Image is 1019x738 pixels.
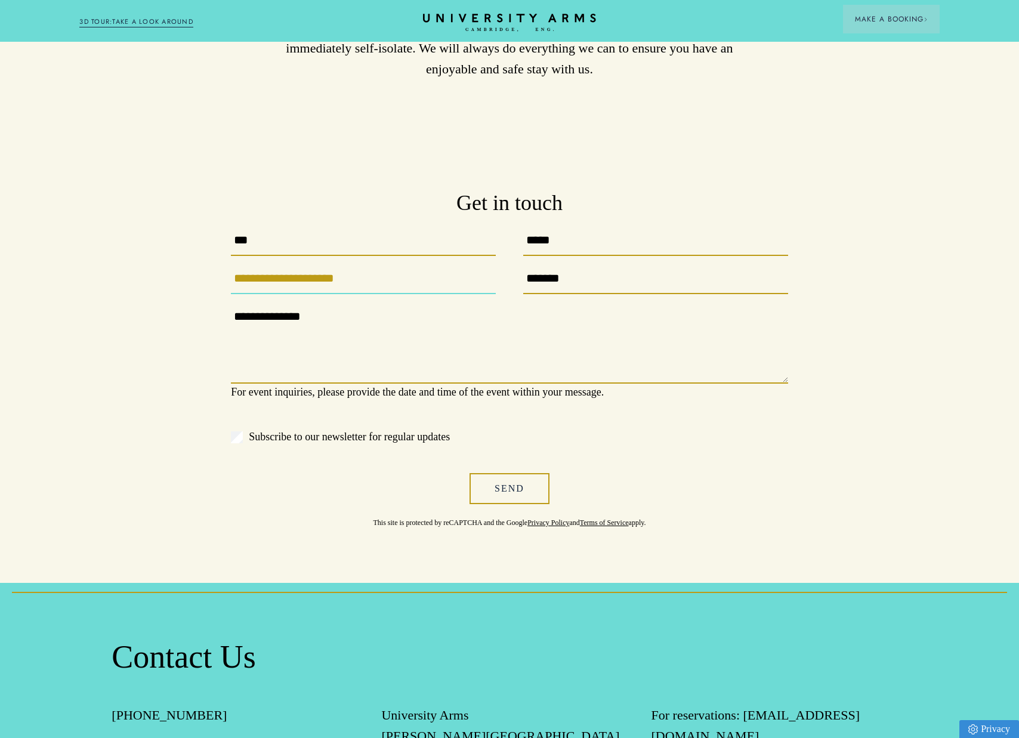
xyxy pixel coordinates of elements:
[580,518,629,527] a: Terms of Service
[924,17,928,21] img: Arrow icon
[231,431,243,443] input: Subscribe to our newsletter for regular updates
[231,384,788,401] p: For event inquiries, please provide the date and time of the event within your message.
[423,14,596,32] a: Home
[470,473,549,504] button: Send
[231,504,788,528] p: This site is protected by reCAPTCHA and the Google and apply.
[79,17,193,27] a: 3D TOUR:TAKE A LOOK AROUND
[112,638,907,677] h2: Contact Us
[843,5,940,33] button: Make a BookingArrow icon
[959,720,1019,738] a: Privacy
[231,428,788,446] label: Subscribe to our newsletter for regular updates
[112,708,227,722] a: [PHONE_NUMBER]
[527,518,569,527] a: Privacy Policy
[968,724,978,734] img: Privacy
[231,189,788,218] h3: Get in touch
[855,14,928,24] span: Make a Booking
